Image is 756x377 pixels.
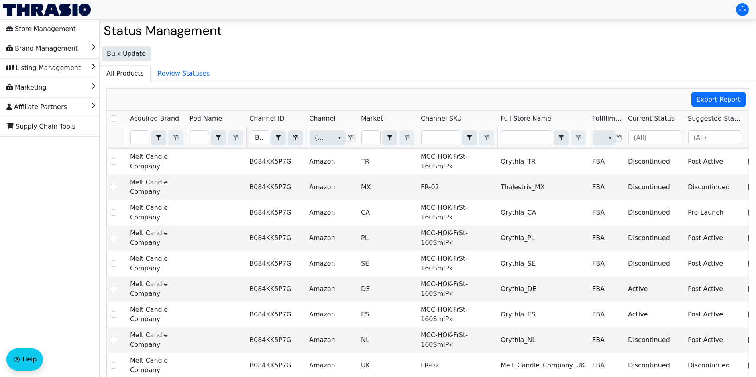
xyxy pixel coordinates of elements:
[107,49,146,59] span: Bulk Update
[358,276,418,302] td: DE
[6,101,67,113] span: Affiliate Partners
[306,225,358,251] td: Amazon
[211,131,226,145] button: select
[685,276,744,302] td: Post Active
[685,200,744,225] td: Pre-Launch
[497,276,589,302] td: Orythia_DE
[625,225,685,251] td: Discontinued
[625,127,685,149] th: Filter
[592,114,622,123] span: Fulfillment
[418,127,497,149] th: Filter
[306,327,358,353] td: Amazon
[151,66,216,82] span: Review Statuses
[110,337,116,343] input: Select Row
[249,114,285,123] span: Channel ID
[187,127,246,149] th: Filter
[110,260,116,267] input: Select Row
[685,174,744,200] td: Discontinued
[110,286,116,292] input: Select Row
[151,131,166,145] button: select
[104,23,752,38] h2: Status Management
[246,149,306,174] td: B084KK5P7G
[418,327,497,353] td: MCC-HOK-FrSt-160SmlPk
[190,131,209,145] input: Filter
[358,251,418,276] td: SE
[554,130,569,145] span: Choose Operator
[306,127,358,149] th: Filter
[6,23,76,35] span: Store Management
[418,225,497,251] td: MCC-HOK-FrSt-160SmlPk
[421,114,462,123] span: Channel SKU
[497,225,589,251] td: Orythia_PL
[685,327,744,353] td: Post Active
[127,276,187,302] td: Melt Candle Company
[309,114,336,123] span: Channel
[625,149,685,174] td: Discontinued
[625,302,685,327] td: Active
[697,95,741,104] span: Export Report
[383,131,397,145] button: select
[306,251,358,276] td: Amazon
[246,127,306,149] th: Filter
[271,130,286,145] span: Choose Operator
[306,149,358,174] td: Amazon
[685,149,744,174] td: Post Active
[589,127,625,149] th: Filter
[246,200,306,225] td: B084KK5P7G
[6,62,81,74] span: Listing Management
[497,127,589,149] th: Filter
[462,131,477,145] button: select
[501,114,551,123] span: Full Store Name
[3,4,91,16] img: Thrasio Logo
[6,120,75,133] span: Supply Chain Tools
[127,174,187,200] td: Melt Candle Company
[629,131,681,145] input: (All)
[418,302,497,327] td: MCC-HOK-FrSt-160SmlPk
[6,42,78,55] span: Brand Management
[246,225,306,251] td: B084KK5P7G
[589,174,625,200] td: FBA
[589,225,625,251] td: FBA
[334,131,345,145] button: select
[589,327,625,353] td: FBA
[501,131,552,145] input: Filter
[306,276,358,302] td: Amazon
[418,251,497,276] td: MCC-HOK-FrSt-160SmlPk
[246,276,306,302] td: B084KK5P7G
[497,327,589,353] td: Orythia_NL
[110,209,116,216] input: Select Row
[589,251,625,276] td: FBA
[362,131,380,145] input: Filter
[361,114,383,123] span: Market
[628,114,674,123] span: Current Status
[685,127,744,149] th: Filter
[497,149,589,174] td: Orythia_TR
[418,149,497,174] td: MCC-HOK-FrSt-160SmlPk
[418,174,497,200] td: FR-02
[688,114,741,123] span: Suggested Status
[625,200,685,225] td: Discontinued
[685,302,744,327] td: Post Active
[100,66,150,82] span: All Products
[422,131,460,145] input: Filter
[358,174,418,200] td: MX
[131,131,149,145] input: Filter
[315,133,327,143] span: (All)
[589,200,625,225] td: FBA
[102,46,151,61] button: Bulk Update
[554,131,568,145] button: select
[127,251,187,276] td: Melt Candle Company
[589,276,625,302] td: FBA
[497,174,589,200] td: Thalestris_MX
[358,127,418,149] th: Filter
[358,200,418,225] td: CA
[625,276,685,302] td: Active
[250,131,269,145] input: Filter
[625,327,685,353] td: Discontinued
[604,131,616,145] button: select
[306,200,358,225] td: Amazon
[110,362,116,369] input: Select Row
[127,302,187,327] td: Melt Candle Company
[358,225,418,251] td: PL
[110,235,116,241] input: Select Row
